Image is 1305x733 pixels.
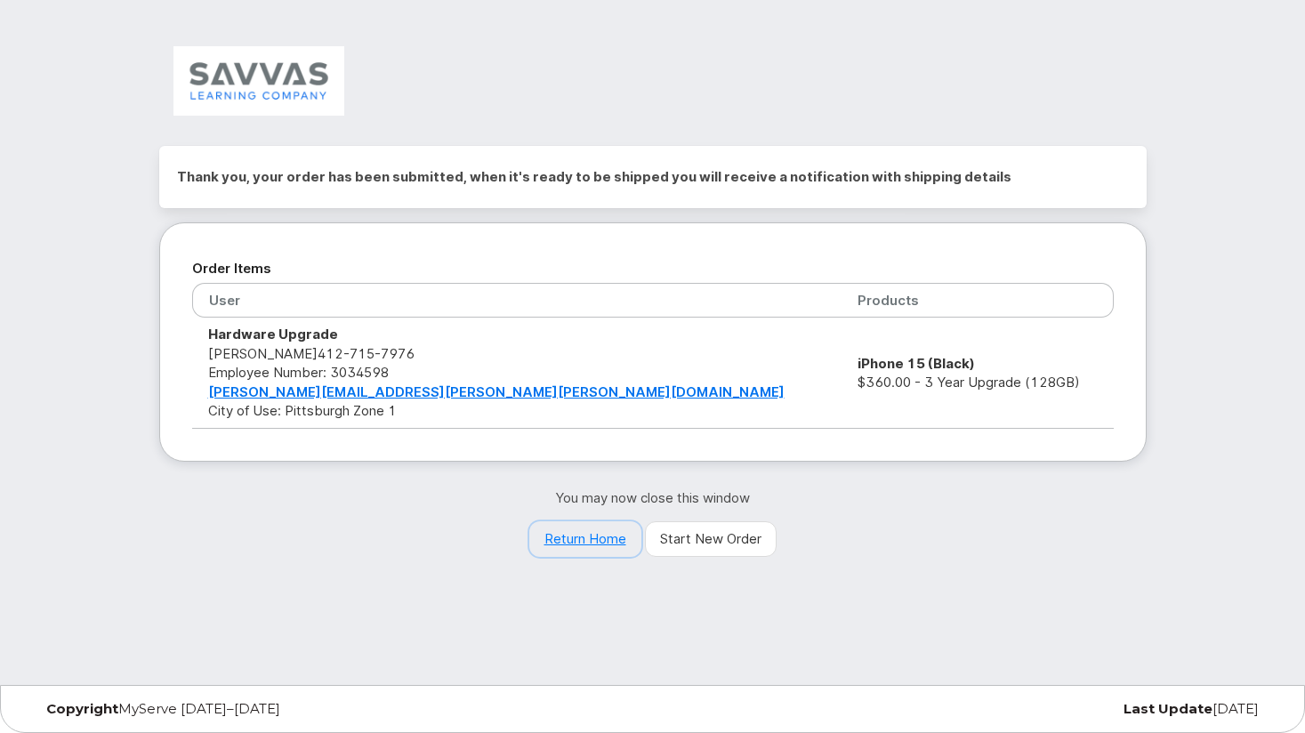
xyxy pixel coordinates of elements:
[46,700,118,717] strong: Copyright
[208,326,338,342] strong: Hardware Upgrade
[159,488,1147,507] p: You may now close this window
[192,318,842,428] td: [PERSON_NAME] City of Use: Pittsburgh Zone 1
[1124,700,1212,717] strong: Last Update
[343,345,375,362] span: 715
[208,364,389,381] span: Employee Number: 3034598
[858,355,975,372] strong: iPhone 15 (Black)
[375,345,415,362] span: 7976
[208,383,785,400] a: [PERSON_NAME][EMAIL_ADDRESS][PERSON_NAME][PERSON_NAME][DOMAIN_NAME]
[33,702,446,716] div: MyServe [DATE]–[DATE]
[192,255,1114,282] h2: Order Items
[645,521,777,557] a: Start New Order
[173,46,344,116] img: Savvas Learning Company LLC
[318,345,415,362] span: 412
[177,164,1129,190] h2: Thank you, your order has been submitted, when it's ready to be shipped you will receive a notifi...
[192,283,842,318] th: User
[859,702,1272,716] div: [DATE]
[842,283,1113,318] th: Products
[842,318,1113,428] td: $360.00 - 3 Year Upgrade (128GB)
[529,521,641,557] a: Return Home
[1228,656,1292,720] iframe: Messenger Launcher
